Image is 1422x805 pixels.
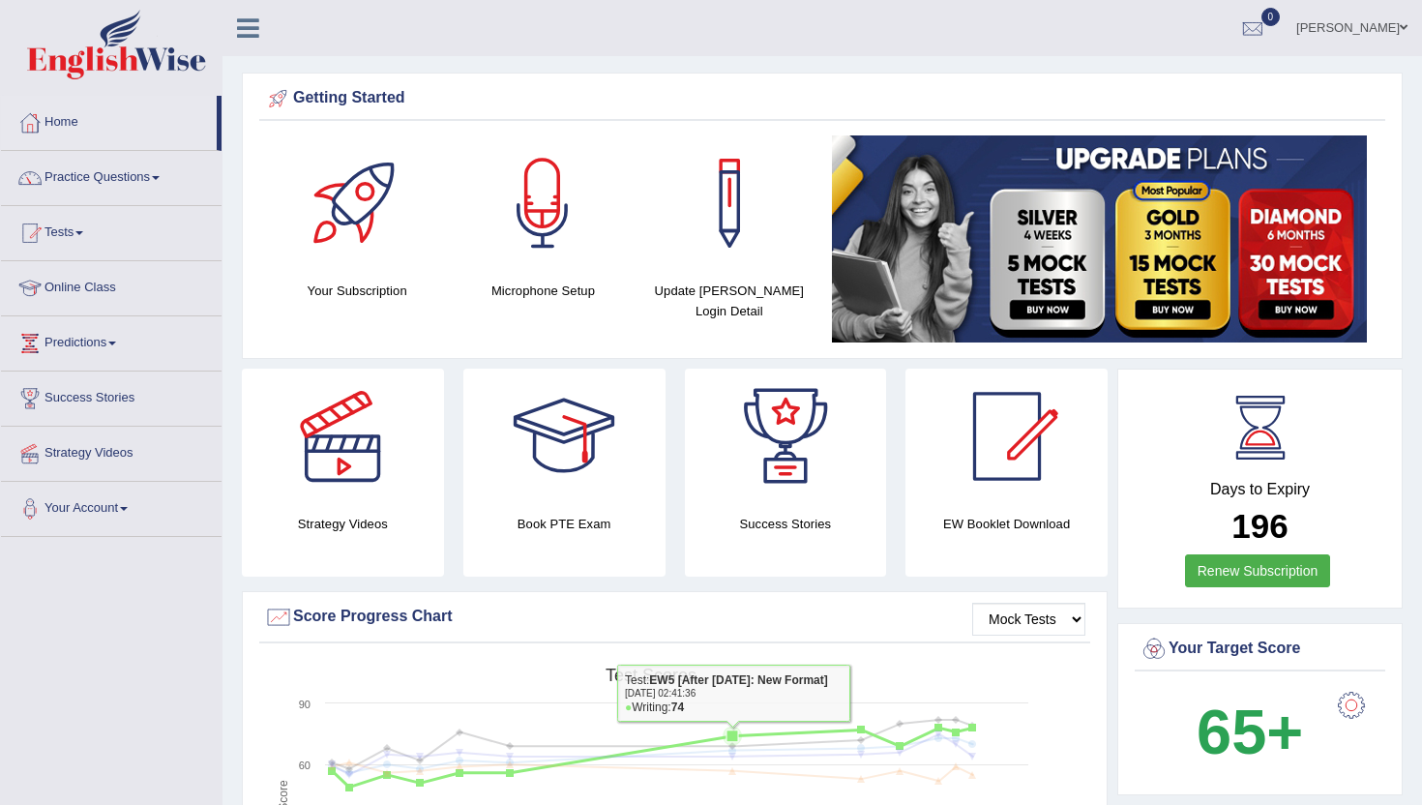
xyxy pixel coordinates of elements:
text: 60 [299,760,311,771]
h4: Days to Expiry [1140,481,1380,498]
div: Your Target Score [1140,635,1380,664]
a: Your Account [1,482,222,530]
h4: Success Stories [685,514,887,534]
b: 65+ [1197,697,1303,767]
text: 90 [299,699,311,710]
span: 0 [1261,8,1281,26]
b: 196 [1231,507,1288,545]
a: Online Class [1,261,222,310]
tspan: Test scores [606,666,696,685]
h4: Your Subscription [274,281,440,301]
h4: Update [PERSON_NAME] Login Detail [646,281,813,321]
div: Score Progress Chart [264,603,1085,632]
a: Strategy Videos [1,427,222,475]
a: Tests [1,206,222,254]
h4: Book PTE Exam [463,514,666,534]
a: Home [1,96,217,144]
h4: Microphone Setup [459,281,626,301]
h4: EW Booklet Download [905,514,1108,534]
h4: Strategy Videos [242,514,444,534]
div: Getting Started [264,84,1380,113]
a: Renew Subscription [1185,554,1331,587]
img: small5.jpg [832,135,1367,343]
a: Success Stories [1,372,222,420]
a: Practice Questions [1,151,222,199]
a: Predictions [1,316,222,365]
